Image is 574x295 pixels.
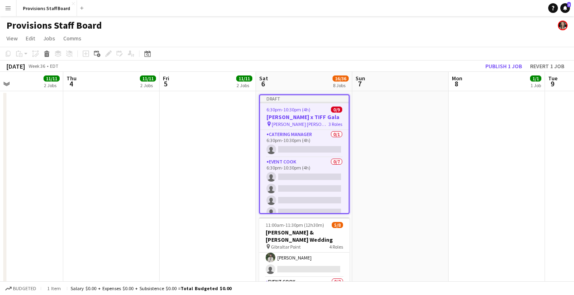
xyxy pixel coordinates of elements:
a: 3 [560,3,570,13]
span: Thu [67,75,77,82]
span: Jobs [43,35,55,42]
span: Edit [26,35,35,42]
span: 16/36 [333,75,349,82]
div: EDT [50,63,58,69]
span: Budgeted [13,286,36,291]
span: 0/9 [331,107,342,113]
span: 11/11 [44,75,60,82]
div: Salary $0.00 + Expenses $0.00 + Subsistence $0.00 = [71,285,231,291]
button: Revert 1 job [527,61,568,71]
span: 5 [162,79,169,88]
span: Sat [259,75,268,82]
div: 8 Jobs [333,82,348,88]
div: 2 Jobs [237,82,252,88]
a: Jobs [40,33,58,44]
span: 4 Roles [329,244,343,250]
span: [PERSON_NAME] [PERSON_NAME] [272,121,329,127]
span: Tue [548,75,557,82]
span: 3 Roles [329,121,342,127]
div: 1 Job [530,82,541,88]
button: Publish 1 job [482,61,525,71]
h3: [PERSON_NAME] x TIFF Gala [260,113,349,121]
div: Draft [260,95,349,102]
span: Mon [452,75,462,82]
span: View [6,35,18,42]
button: Budgeted [4,284,37,293]
h3: [PERSON_NAME] & [PERSON_NAME] Wedding [259,229,349,243]
span: 11/11 [236,75,252,82]
span: 4 [65,79,77,88]
span: 5/8 [332,222,343,228]
span: Week 36 [27,63,47,69]
button: Provisions Staff Board [17,0,77,16]
span: Sun [356,75,365,82]
span: 11:00am-11:30pm (12h30m) [266,222,324,228]
span: Gibraltar Point [271,244,301,250]
div: 2 Jobs [140,82,156,88]
h1: Provisions Staff Board [6,19,102,31]
a: View [3,33,21,44]
div: 2 Jobs [44,82,59,88]
span: 1/1 [530,75,541,82]
span: Total Budgeted $0.00 [181,285,231,291]
span: Comms [63,35,81,42]
span: 8 [451,79,462,88]
a: Comms [60,33,85,44]
div: [DATE] [6,62,25,70]
app-card-role: Catering Manager0/16:30pm-10:30pm (4h) [260,130,349,157]
span: 3 [567,2,571,7]
span: 11/11 [140,75,156,82]
app-user-avatar: Giannina Fazzari [558,21,568,30]
span: 1 item [44,285,64,291]
span: 9 [547,79,557,88]
a: Edit [23,33,38,44]
app-job-card: Draft6:30pm-10:30pm (4h)0/9[PERSON_NAME] x TIFF Gala [PERSON_NAME] [PERSON_NAME]3 RolesCatering M... [259,94,349,214]
span: Fri [163,75,169,82]
span: 7 [354,79,365,88]
span: 6 [258,79,268,88]
span: 6:30pm-10:30pm (4h) [266,107,310,113]
app-card-role: Event Cook0/76:30pm-10:30pm (4h) [260,157,349,255]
